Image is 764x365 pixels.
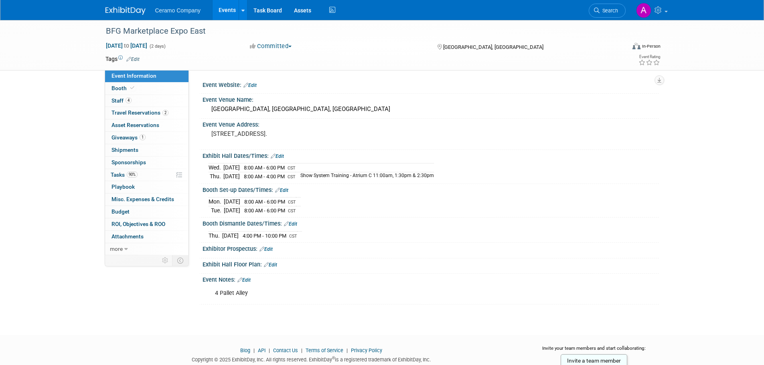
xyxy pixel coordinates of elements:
[162,110,168,116] span: 2
[209,172,223,181] td: Thu.
[111,171,138,178] span: Tasks
[251,347,257,353] span: |
[243,83,257,88] a: Edit
[529,345,659,357] div: Invite your team members and start collaborating:
[105,169,188,181] a: Tasks90%
[105,218,188,230] a: ROI, Objectives & ROO
[267,347,272,353] span: |
[203,94,659,104] div: Event Venue Name:
[209,163,223,172] td: Wed.
[105,157,188,169] a: Sponsorships
[296,172,434,181] td: Show System Training - Atrium C 11:00am, 1:30pm & 2:30pm
[209,285,571,301] div: 4 Pallet Alley
[155,7,201,14] span: Ceramo Company
[273,347,298,353] a: Contact Us
[284,221,297,227] a: Edit
[126,56,140,62] a: Edit
[111,147,138,153] span: Shipments
[111,184,135,190] span: Playbook
[351,347,382,353] a: Privacy Policy
[111,233,144,240] span: Attachments
[105,354,518,363] div: Copyright © 2025 ExhibitDay, Inc. All rights reserved. ExhibitDay is a registered trademark of Ex...
[111,109,168,116] span: Travel Reservations
[271,153,284,159] a: Edit
[240,347,250,353] a: Blog
[105,95,188,107] a: Staff4
[103,24,614,38] div: BFG Marketplace Expo East
[443,44,543,50] span: [GEOGRAPHIC_DATA], [GEOGRAPHIC_DATA]
[111,134,146,141] span: Giveaways
[130,86,134,90] i: Booth reservation complete
[203,119,659,129] div: Event Venue Address:
[105,55,140,63] td: Tags
[332,356,335,360] sup: ®
[111,196,174,202] span: Misc. Expenses & Credits
[632,43,640,49] img: Format-Inperson.png
[105,194,188,206] a: Misc. Expenses & Credits
[288,174,296,179] span: CST
[111,122,159,128] span: Asset Reservations
[105,181,188,193] a: Playbook
[224,206,240,214] td: [DATE]
[127,171,138,177] span: 90%
[111,221,165,227] span: ROI, Objectives & ROO
[172,255,188,266] td: Toggle Event Tabs
[224,198,240,206] td: [DATE]
[123,42,130,49] span: to
[105,42,148,49] span: [DATE] [DATE]
[247,42,295,50] button: Committed
[105,107,188,119] a: Travel Reservations2
[288,200,296,205] span: CST
[105,144,188,156] a: Shipments
[110,246,123,252] span: more
[237,277,251,283] a: Edit
[264,262,277,268] a: Edit
[209,206,224,214] td: Tue.
[211,130,384,137] pre: [STREET_ADDRESS].
[126,97,132,103] span: 4
[203,218,659,228] div: Booth Dismantle Dates/Times:
[158,255,172,266] td: Personalize Event Tab Strip
[111,73,156,79] span: Event Information
[149,44,166,49] span: (2 days)
[289,234,297,239] span: CST
[223,163,240,172] td: [DATE]
[638,55,660,59] div: Event Rating
[203,150,659,160] div: Exhibit Hall Dates/Times:
[642,43,661,49] div: In-Person
[258,347,265,353] a: API
[105,132,188,144] a: Giveaways1
[105,231,188,243] a: Attachments
[105,206,188,218] a: Budget
[275,188,288,193] a: Edit
[578,42,661,54] div: Event Format
[111,208,130,215] span: Budget
[244,173,285,179] span: 8:00 AM - 4:00 PM
[209,231,222,240] td: Thu.
[105,70,188,82] a: Event Information
[209,198,224,206] td: Mon.
[203,79,659,89] div: Event Website:
[223,172,240,181] td: [DATE]
[244,208,285,214] span: 8:00 AM - 6:00 PM
[105,119,188,131] a: Asset Reservations
[244,199,285,205] span: 8:00 AM - 6:00 PM
[203,258,659,269] div: Exhibit Hall Floor Plan:
[244,165,285,171] span: 8:00 AM - 6:00 PM
[259,246,273,252] a: Edit
[589,4,626,18] a: Search
[209,103,653,115] div: [GEOGRAPHIC_DATA], [GEOGRAPHIC_DATA], [GEOGRAPHIC_DATA]
[111,97,132,104] span: Staff
[203,274,659,284] div: Event Notes:
[203,243,659,253] div: Exhibitor Prospectus:
[105,83,188,95] a: Booth
[111,159,146,165] span: Sponsorships
[105,7,146,15] img: ExhibitDay
[636,3,651,18] img: Ayesha Begum
[105,243,188,255] a: more
[111,85,136,91] span: Booth
[288,208,296,214] span: CST
[600,8,618,14] span: Search
[140,134,146,140] span: 1
[306,347,343,353] a: Terms of Service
